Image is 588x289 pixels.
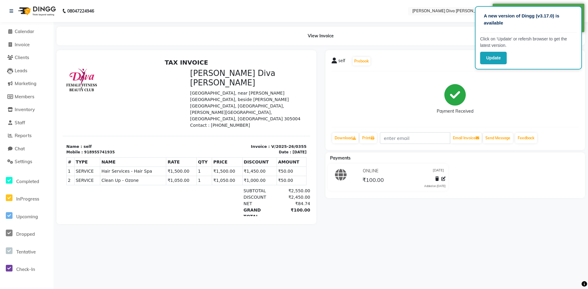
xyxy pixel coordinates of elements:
[180,111,214,120] td: ₹1,450.00
[12,101,37,111] th: TYPE
[437,108,473,114] div: Payment Received
[4,2,244,10] h2: TAX INVOICE
[212,144,248,151] div: ₹84.74
[353,57,370,66] button: Prebook
[15,94,34,99] span: Members
[212,151,248,163] div: ₹100.00
[330,155,351,161] span: Payments
[15,107,35,112] span: Inventory
[180,101,214,111] th: DISCOUNT
[134,120,149,129] td: 1
[15,159,32,164] span: Settings
[2,132,52,139] a: Reports
[360,133,377,143] a: Print
[127,12,244,31] h3: [PERSON_NAME] Diva [PERSON_NAME]
[16,214,38,220] span: Upcoming
[177,151,212,163] div: GRAND TOTAL
[380,132,450,144] input: enter email
[180,120,214,129] td: ₹1,000.00
[104,111,134,120] td: ₹1,500.00
[480,52,507,64] button: Update
[12,120,37,129] td: SERVICE
[424,184,446,188] div: Added on [DATE]
[177,144,212,151] div: NET
[177,131,212,138] div: SUBTOTAL
[4,120,12,129] td: 2
[4,87,120,93] p: Name : self
[2,93,52,100] a: Members
[450,133,482,143] button: Email Invoice
[15,120,25,126] span: Staff
[16,266,35,272] span: Check-In
[15,133,31,138] span: Reports
[2,106,52,113] a: Inventory
[216,93,229,99] div: Date :
[149,120,180,129] td: ₹1,050.00
[2,54,52,61] a: Clients
[2,145,52,152] a: Chat
[15,81,36,86] span: Marketing
[15,146,25,152] span: Chat
[16,249,36,255] span: Tentative
[338,58,345,66] span: self
[16,2,57,20] img: logo
[214,120,244,129] td: ₹50.00
[15,42,30,47] span: Invoice
[149,111,180,120] td: ₹1,500.00
[15,54,29,60] span: Clients
[16,196,39,202] span: InProgress
[515,133,537,143] a: Feedback
[4,111,12,120] td: 1
[2,41,52,48] a: Invoice
[4,101,12,111] th: #
[149,101,180,111] th: PRICE
[21,93,52,99] div: 918955741935
[212,131,248,138] div: ₹2,550.00
[177,138,212,144] div: DISCOUNT
[15,68,27,73] span: Leads
[2,28,52,35] a: Calendar
[39,112,102,118] span: Hair Services - Hair Spa
[104,120,134,129] td: ₹1,050.00
[2,67,52,74] a: Leads
[39,121,102,127] span: Clean Up - Ozone
[57,27,585,45] div: View Invoice
[230,93,244,99] div: [DATE]
[2,119,52,126] a: Staff
[214,111,244,120] td: ₹50.00
[332,133,358,143] a: Download
[16,231,35,237] span: Dropped
[480,36,577,49] p: Click on ‘Update’ or refersh browser to get the latest version.
[433,168,444,174] span: [DATE]
[212,138,248,144] div: ₹2,450.00
[37,101,103,111] th: NAME
[104,101,134,111] th: RATE
[12,111,37,120] td: SERVICE
[484,13,573,26] p: A new version of Dingg (v3.17.0) is available
[127,34,244,66] p: [GEOGRAPHIC_DATA], near [PERSON_NAME][GEOGRAPHIC_DATA], beside [PERSON_NAME][GEOGRAPHIC_DATA], [G...
[67,2,94,20] b: 08047224946
[363,168,378,174] span: ONLINE
[2,80,52,87] a: Marketing
[362,176,384,185] span: ₹100.00
[4,93,20,99] div: Mobile :
[2,158,52,165] a: Settings
[483,133,513,143] button: Send Message
[127,66,244,72] p: Contact : [PHONE_NUMBER]
[16,178,39,184] span: Completed
[134,111,149,120] td: 1
[15,28,34,34] span: Calendar
[127,87,244,93] p: Invoice : V/2025-26/0355
[214,101,244,111] th: AMOUNT
[134,101,149,111] th: QTY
